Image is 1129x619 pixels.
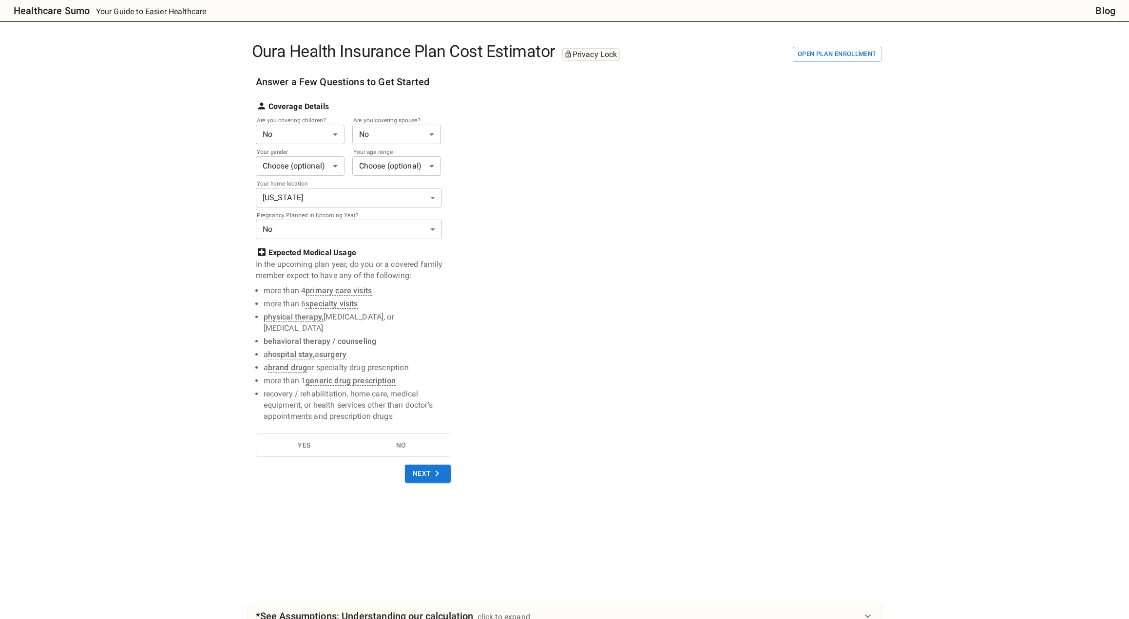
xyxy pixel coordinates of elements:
[319,350,346,359] div: surgery
[573,49,631,60] div: Privacy Lock
[268,363,307,373] div: Brand drugs are less popular and typically more expensive than generic drugs. 90 day supply of br...
[352,156,441,176] div: Choose (optional)
[562,48,620,61] div: To ensure privacy from employers, we don't ask for your name or email address. All demographic de...
[256,259,451,430] legend: In the upcoming plan year, do you or a covered family member expect to have any of the following:
[264,349,451,360] li: a a
[256,433,353,457] button: yes option
[264,362,451,373] li: a or specialty drug prescription
[14,3,90,19] h6: Healthcare Sumo
[256,125,344,144] div: No
[264,298,451,309] li: more than 6
[96,6,207,18] p: Your Guide to Easier Healthcare
[268,101,329,113] strong: Coverage Details
[257,116,331,124] label: Are you covering children?
[405,465,451,483] button: Next
[793,47,881,62] button: Open Plan Enrollment
[257,148,331,156] label: Your gender
[353,116,427,124] label: Are you covering spouse?
[264,375,451,386] li: more than 1
[264,285,451,296] li: more than 4
[256,433,451,457] div: yes or no selection
[1095,3,1115,19] a: Blog
[352,125,441,144] div: No
[264,388,451,422] li: recovery / rehabilitation, home care, medical equipment, or health services other than doctor's a...
[256,220,442,239] div: No
[6,3,90,19] a: Healthcare Sumo
[264,337,377,346] div: A behavioral health therapy session.
[306,299,358,309] div: Sometimes called 'Specialist' or 'Specialist Office Visit'. This is a visit to a doctor with a sp...
[353,433,450,457] button: no option
[257,179,404,188] label: Your home location
[353,148,427,156] label: Your age range
[264,312,324,322] div: Physical Therapy
[257,211,404,219] label: Pregnancy Planned in Upcoming Year?
[306,286,372,296] div: Visit to your primary doctor for general care (also known as a Primary Care Provider, Primary Car...
[264,311,451,334] li: [MEDICAL_DATA], or [MEDICAL_DATA]
[248,42,559,61] h1: Oura Health Insurance Plan Cost Estimator
[306,376,396,386] div: 90 day supply of generic drugs delivered via mail. Over 80% of drug purchases are for generic drugs.
[256,188,442,207] div: [US_STATE]
[268,350,315,359] div: hospital stay,
[268,247,356,259] strong: Expected Medical Usage
[256,156,344,176] div: Choose (optional)
[256,74,451,90] h6: Answer a Few Questions to Get Started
